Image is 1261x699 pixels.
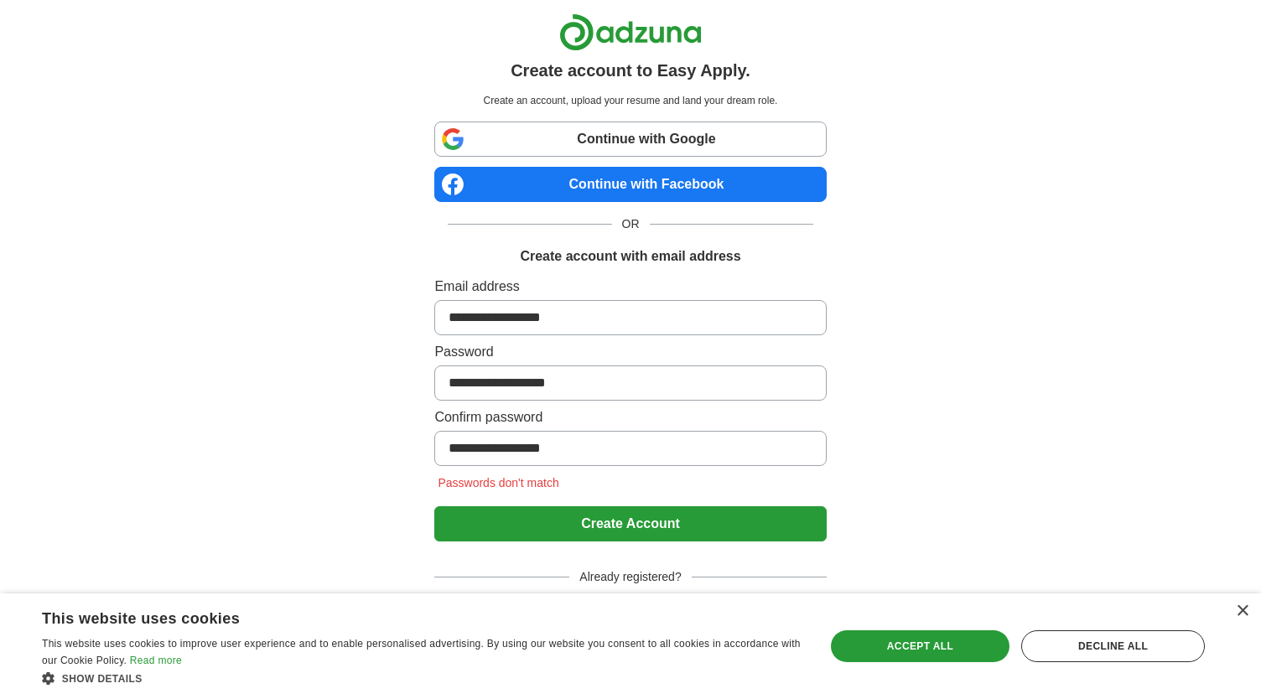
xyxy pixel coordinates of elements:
span: This website uses cookies to improve user experience and to enable personalised advertising. By u... [42,638,801,666]
div: Decline all [1021,630,1205,662]
span: Show details [62,673,143,685]
label: Email address [434,277,826,297]
div: Accept all [831,630,1009,662]
div: This website uses cookies [42,603,760,629]
span: Passwords don't match [434,476,562,489]
div: Show details [42,670,802,686]
div: Close [1236,605,1248,618]
a: Read more, opens a new window [130,655,182,666]
label: Password [434,342,826,362]
a: Continue with Facebook [434,167,826,202]
p: Create an account, upload your resume and land your dream role. [438,93,823,108]
h1: Create account with email address [520,246,740,267]
a: Continue with Google [434,122,826,157]
span: Already registered? [569,568,691,586]
h1: Create account to Easy Apply. [511,58,750,83]
span: OR [612,215,650,233]
label: Confirm password [434,407,826,427]
button: Create Account [434,506,826,541]
img: Adzuna logo [559,13,702,51]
